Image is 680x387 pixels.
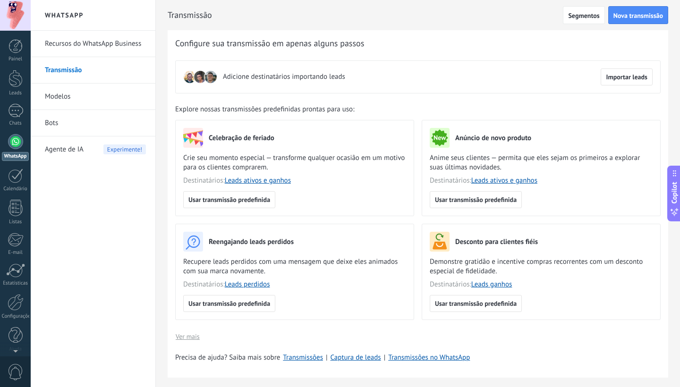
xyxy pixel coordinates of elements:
[471,280,512,289] a: Leads ganhos
[45,31,146,57] a: Recursos do WhatsApp Business
[188,300,270,307] span: Usar transmissão predefinida
[204,70,217,84] img: leadIcon
[568,12,599,19] span: Segmentos
[45,57,146,84] a: Transmissão
[168,6,563,25] h2: Transmissão
[471,176,537,185] a: Leads ativos e ganhos
[209,237,294,246] h3: Reengajando leads perdidos
[183,257,406,276] span: Recupere leads perdidos com uma mensagem que deixe eles animados com sua marca novamente.
[435,300,517,307] span: Usar transmissão predefinida
[188,196,270,203] span: Usar transmissão predefinida
[45,136,146,163] a: Agente de IAExperimente!
[430,295,522,312] button: Usar transmissão predefinida
[31,57,155,84] li: Transmissão
[331,353,381,362] a: Captura de leads
[430,176,653,185] span: Destinatários:
[183,191,275,208] button: Usar transmissão predefinida
[455,134,531,143] h3: Anúncio de novo produto
[2,56,29,62] div: Painel
[2,152,29,161] div: WhatsApp
[183,176,406,185] span: Destinatários:
[183,70,196,84] img: leadIcon
[183,153,406,172] span: Crie seu momento especial — transforme qualquer ocasião em um motivo para os clientes comprarem.
[31,136,155,162] li: Agente de IA
[175,105,354,114] span: Explore nossas transmissões predefinidas prontas para uso:
[455,237,538,246] h3: Desconto para clientes fiéis
[2,186,29,192] div: Calendário
[613,12,663,19] span: Nova transmissão
[2,219,29,225] div: Listas
[183,295,275,312] button: Usar transmissão predefinida
[2,250,29,256] div: E-mail
[225,280,270,289] a: Leads perdidos
[223,72,345,82] span: Adicione destinatários importando leads
[388,353,470,362] a: Transmissões no WhatsApp
[430,257,653,276] span: Demonstre gratidão e incentive compras recorrentes com um desconto especial de fidelidade.
[175,38,364,49] span: Configure sua transmissão em apenas alguns passos
[45,136,84,163] span: Agente de IA
[31,31,155,57] li: Recursos do WhatsApp Business
[563,6,604,24] button: Segmentos
[176,333,200,340] span: Ver mais
[194,70,207,84] img: leadIcon
[175,353,280,362] span: Precisa de ajuda? Saiba mais sobre
[2,120,29,126] div: Chats
[430,191,522,208] button: Usar transmissão predefinida
[103,144,146,154] span: Experimente!
[45,110,146,136] a: Bots
[183,280,406,289] span: Destinatários:
[430,153,653,172] span: Anime seus clientes — permita que eles sejam os primeiros a explorar suas últimas novidades.
[45,84,146,110] a: Modelos
[435,196,517,203] span: Usar transmissão predefinida
[608,6,668,24] button: Nova transmissão
[31,110,155,136] li: Bots
[175,329,200,344] button: Ver mais
[606,74,647,80] span: Importar leads
[2,90,29,96] div: Leads
[670,182,679,204] span: Copilot
[2,280,29,286] div: Estatísticas
[283,353,323,362] a: Transmissões
[225,176,291,185] a: Leads ativos e ganhos
[209,134,274,143] h3: Celebração de feriado
[175,353,661,362] div: | |
[430,280,653,289] span: Destinatários:
[2,313,29,320] div: Configurações
[601,68,653,85] button: Importar leads
[31,84,155,110] li: Modelos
